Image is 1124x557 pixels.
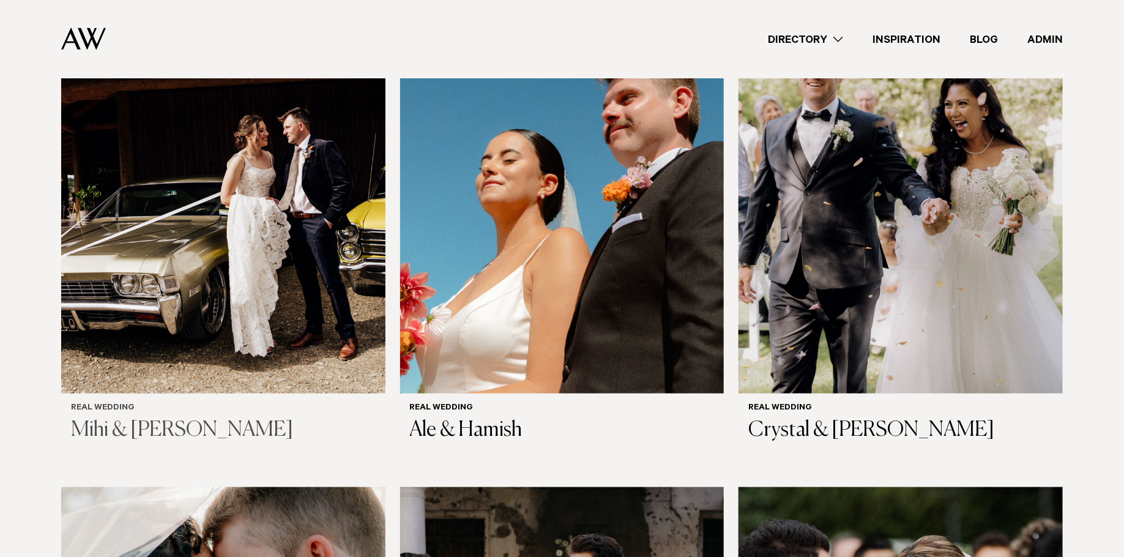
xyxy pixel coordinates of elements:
[61,28,106,50] img: Auckland Weddings Logo
[748,403,1053,414] h6: Real Wedding
[410,418,715,443] h3: Ale & Hamish
[858,31,955,48] a: Inspiration
[748,418,1053,443] h3: Crystal & [PERSON_NAME]
[71,418,376,443] h3: Mihi & [PERSON_NAME]
[1013,31,1077,48] a: Admin
[753,31,858,48] a: Directory
[71,403,376,414] h6: Real Wedding
[410,403,715,414] h6: Real Wedding
[955,31,1013,48] a: Blog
